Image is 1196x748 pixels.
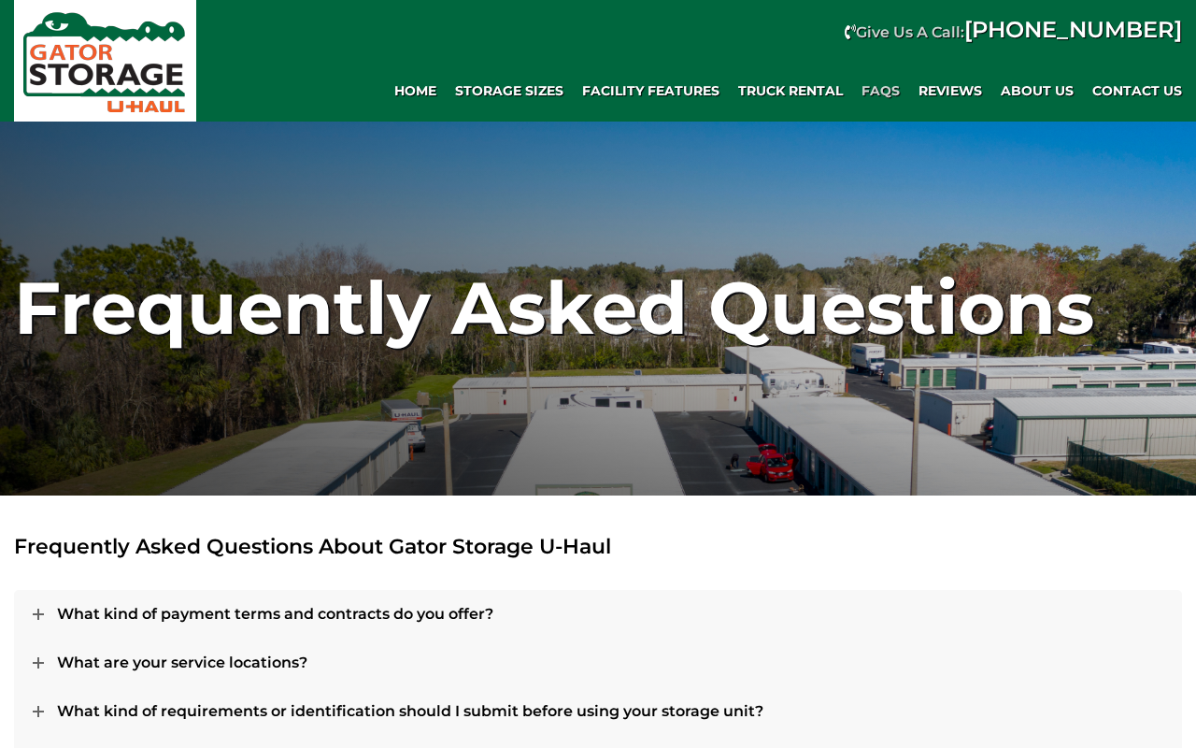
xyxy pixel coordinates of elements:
[57,605,493,623] span: What kind of payment terms and contracts do you offer?
[14,590,1182,639] a: What kind of payment terms and contracts do you offer?
[573,72,729,109] a: Facility Features
[738,83,843,99] span: Truck Rental
[991,72,1083,109] a: About Us
[918,83,982,99] span: REVIEWS
[206,72,1191,109] div: Main navigation
[57,654,307,671] span: What are your service locations?
[455,83,563,99] span: Storage Sizes
[852,72,909,109] a: FAQs
[57,702,763,720] span: What kind of requirements or identification should I submit before using your storage unit?
[1092,83,1182,99] span: Contact Us
[446,72,573,109] a: Storage Sizes
[14,533,611,562] h4: Frequently Asked Questions About Gator Storage U-Haul
[14,639,1182,687] a: What are your service locations?
[14,687,1182,736] a: What kind of requirements or identification should I submit before using your storage unit?
[729,72,852,109] a: Truck Rental
[1001,83,1074,99] span: About Us
[909,72,991,109] a: REVIEWS
[964,16,1182,43] a: [PHONE_NUMBER]
[385,72,446,109] a: Home
[861,83,900,99] span: FAQs
[856,23,1182,41] strong: Give Us A Call:
[582,83,719,99] span: Facility Features
[1083,72,1191,109] a: Contact Us
[394,83,436,99] span: Home
[14,265,1182,352] h1: Frequently Asked Questions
